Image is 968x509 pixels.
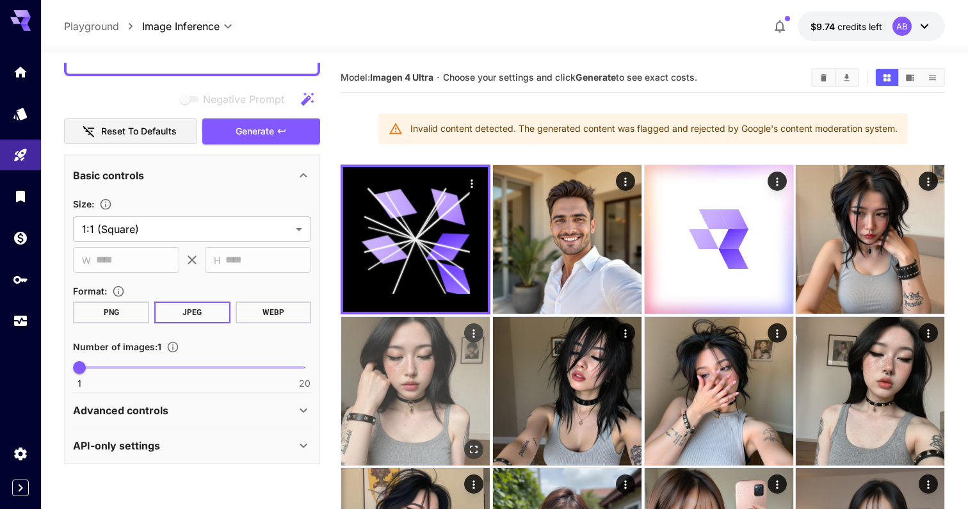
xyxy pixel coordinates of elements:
button: Show images in list view [921,69,944,86]
div: Home [13,64,28,80]
span: Format : [73,286,107,296]
div: Actions [767,474,786,494]
button: Download All [835,69,858,86]
button: Show images in grid view [876,69,898,86]
span: 20 [299,377,311,390]
div: API Keys [13,271,28,287]
b: Generate [576,72,616,83]
button: Generate [202,118,320,145]
div: Advanced controls [73,395,311,426]
div: Invalid content detected. The generated content was flagged and rejected by Google's content mode... [410,117,898,140]
button: Clear Images [812,69,835,86]
button: Adjust the dimensions of the generated image by specifying its width and height in pixels, or sel... [94,198,117,211]
button: Choose the file format for the output image. [107,285,130,298]
div: Actions [767,172,786,191]
span: Size : [73,198,94,209]
p: API-only settings [73,438,160,453]
img: 9k= [796,317,944,465]
div: AB [892,17,912,36]
div: Show images in grid viewShow images in video viewShow images in list view [875,68,945,87]
div: Basic controls [73,160,311,191]
img: 9k= [645,317,793,465]
span: Image Inference [142,19,220,34]
div: Actions [615,474,634,494]
span: $9.74 [811,21,837,32]
div: Actions [462,174,481,193]
nav: breadcrumb [64,19,142,34]
div: Usage [13,313,28,329]
div: Actions [919,172,938,191]
div: Actions [615,323,634,343]
div: Open in fullscreen [464,439,483,458]
span: W [82,253,91,268]
span: Generate [236,124,274,140]
div: API-only settings [73,430,311,461]
span: Negative prompts are not compatible with the selected model. [177,91,294,107]
span: credits left [837,21,882,32]
button: Specify how many images to generate in a single request. Each image generation will be charged se... [161,341,184,353]
p: Advanced controls [73,403,168,418]
button: WEBP [236,302,312,323]
div: Settings [13,446,28,462]
button: JPEG [154,302,230,323]
span: Number of images : 1 [73,341,161,352]
button: Expand sidebar [12,480,29,496]
span: Negative Prompt [203,92,284,107]
a: Playground [64,19,119,34]
div: Actions [919,474,938,494]
span: Choose your settings and click to see exact costs. [443,72,697,83]
button: $9.73937AB [798,12,945,41]
span: Model: [341,72,433,83]
span: 1 [77,377,81,390]
img: 9k= [493,165,641,314]
button: Show images in video view [899,69,921,86]
div: Playground [13,147,28,163]
img: Z [341,317,490,465]
div: $9.73937 [811,20,882,33]
div: Models [13,106,28,122]
b: Imagen 4 Ultra [370,72,433,83]
div: Actions [615,172,634,191]
p: · [437,70,440,85]
div: Actions [464,474,483,494]
img: Z [493,317,641,465]
div: Wallet [13,230,28,246]
div: Clear ImagesDownload All [811,68,859,87]
span: H [214,253,220,268]
div: Library [13,188,28,204]
p: Basic controls [73,168,144,183]
div: Actions [919,323,938,343]
img: Z [796,165,944,314]
div: Actions [767,323,786,343]
div: Actions [464,323,483,343]
button: PNG [73,302,149,323]
span: 1:1 (Square) [82,222,291,237]
button: Reset to defaults [64,118,197,145]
